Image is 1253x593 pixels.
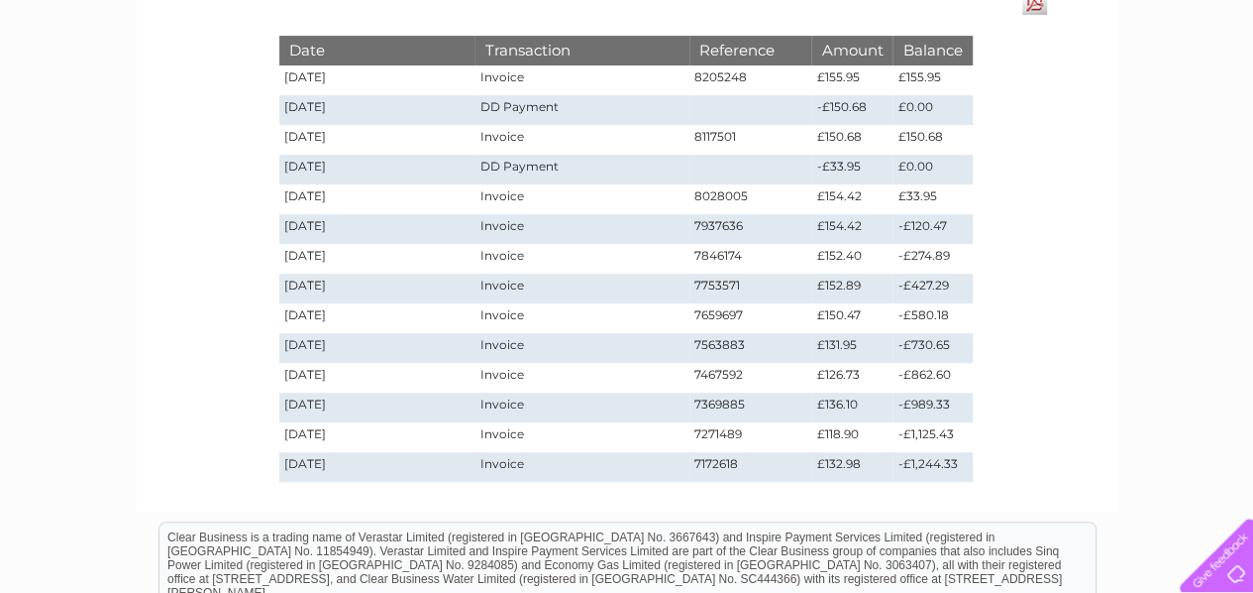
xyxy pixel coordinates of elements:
[689,333,812,363] td: 7563883
[689,303,812,333] td: 7659697
[811,65,892,95] td: £155.95
[1081,84,1109,99] a: Blog
[892,184,972,214] td: £33.95
[279,452,475,482] td: [DATE]
[689,244,812,274] td: 7846174
[904,84,942,99] a: Water
[892,36,972,64] th: Balance
[279,155,475,184] td: [DATE]
[279,95,475,125] td: [DATE]
[474,333,688,363] td: Invoice
[880,10,1016,35] a: 0333 014 3131
[689,363,812,393] td: 7467592
[689,65,812,95] td: 8205248
[892,393,972,422] td: -£989.33
[811,36,892,64] th: Amount
[892,125,972,155] td: £150.68
[279,303,475,333] td: [DATE]
[474,95,688,125] td: DD Payment
[689,422,812,452] td: 7271489
[474,393,688,422] td: Invoice
[474,155,688,184] td: DD Payment
[1009,84,1069,99] a: Telecoms
[689,36,812,64] th: Reference
[279,363,475,393] td: [DATE]
[811,422,892,452] td: £118.90
[279,244,475,274] td: [DATE]
[474,184,688,214] td: Invoice
[892,274,972,303] td: -£427.29
[892,214,972,244] td: -£120.47
[954,84,997,99] a: Energy
[44,52,145,112] img: logo.png
[474,422,688,452] td: Invoice
[892,363,972,393] td: -£862.60
[474,65,688,95] td: Invoice
[689,393,812,422] td: 7369885
[892,422,972,452] td: -£1,125.43
[811,125,892,155] td: £150.68
[279,214,475,244] td: [DATE]
[811,214,892,244] td: £154.42
[279,274,475,303] td: [DATE]
[689,214,812,244] td: 7937636
[811,452,892,482] td: £132.98
[811,184,892,214] td: £154.42
[892,155,972,184] td: £0.00
[159,11,1096,96] div: Clear Business is a trading name of Verastar Limited (registered in [GEOGRAPHIC_DATA] No. 3667643...
[689,274,812,303] td: 7753571
[474,363,688,393] td: Invoice
[474,452,688,482] td: Invoice
[474,274,688,303] td: Invoice
[474,303,688,333] td: Invoice
[892,333,972,363] td: -£730.65
[1188,84,1234,99] a: Log out
[811,333,892,363] td: £131.95
[279,184,475,214] td: [DATE]
[811,363,892,393] td: £126.73
[279,333,475,363] td: [DATE]
[892,65,972,95] td: £155.95
[811,274,892,303] td: £152.89
[892,244,972,274] td: -£274.89
[279,65,475,95] td: [DATE]
[474,36,688,64] th: Transaction
[892,303,972,333] td: -£580.18
[279,422,475,452] td: [DATE]
[1121,84,1170,99] a: Contact
[474,214,688,244] td: Invoice
[474,125,688,155] td: Invoice
[892,95,972,125] td: £0.00
[811,95,892,125] td: -£150.68
[892,452,972,482] td: -£1,244.33
[279,393,475,422] td: [DATE]
[811,393,892,422] td: £136.10
[811,244,892,274] td: £152.40
[279,125,475,155] td: [DATE]
[474,244,688,274] td: Invoice
[811,155,892,184] td: -£33.95
[279,36,475,64] th: Date
[689,125,812,155] td: 8117501
[689,184,812,214] td: 8028005
[689,452,812,482] td: 7172618
[811,303,892,333] td: £150.47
